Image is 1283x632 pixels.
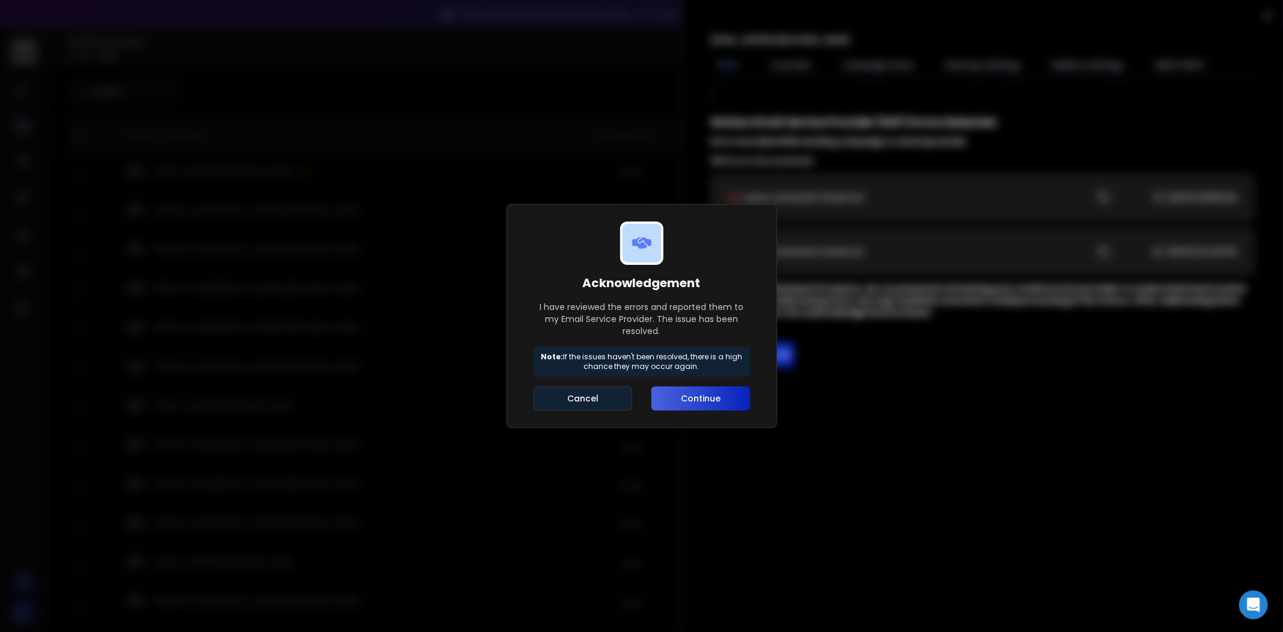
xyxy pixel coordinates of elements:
[651,386,749,410] button: Continue
[1239,590,1268,619] div: Open Intercom Messenger
[534,274,750,291] h1: Acknowledgement
[534,301,750,337] p: I have reviewed the errors and reported them to my Email Service Provider. The issue has been res...
[539,352,745,371] p: If the issues haven't been resolved, there is a high chance they may occur again.
[541,352,563,362] strong: Note:
[534,386,633,410] button: Cancel
[711,87,1254,367] div: ;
